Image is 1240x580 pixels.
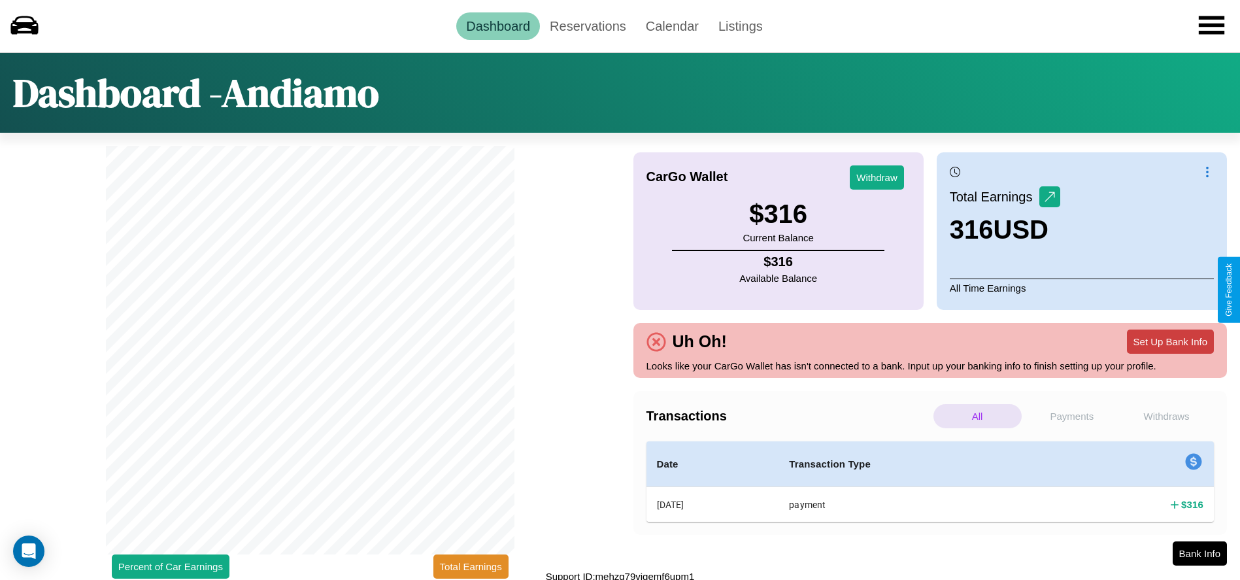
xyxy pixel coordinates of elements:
[950,279,1214,297] p: All Time Earnings
[646,169,728,184] h4: CarGo Wallet
[646,357,1215,375] p: Looks like your CarGo Wallet has isn't connected to a bank. Input up your banking info to finish ...
[1181,498,1203,511] h4: $ 316
[1173,541,1227,566] button: Bank Info
[13,536,44,567] div: Open Intercom Messenger
[456,12,540,40] a: Dashboard
[789,456,1049,472] h4: Transaction Type
[779,487,1060,522] th: payment
[13,66,379,120] h1: Dashboard - Andiamo
[646,441,1215,522] table: simple table
[112,554,229,579] button: Percent of Car Earnings
[739,254,817,269] h4: $ 316
[743,229,813,247] p: Current Balance
[850,165,904,190] button: Withdraw
[646,487,779,522] th: [DATE]
[933,404,1022,428] p: All
[1122,404,1211,428] p: Withdraws
[1224,264,1233,316] div: Give Feedback
[646,409,930,424] h4: Transactions
[1028,404,1116,428] p: Payments
[657,456,769,472] h4: Date
[739,269,817,287] p: Available Balance
[950,185,1039,209] p: Total Earnings
[709,12,773,40] a: Listings
[1127,330,1214,354] button: Set Up Bank Info
[636,12,709,40] a: Calendar
[540,12,636,40] a: Reservations
[950,215,1060,245] h3: 316 USD
[666,332,733,351] h4: Uh Oh!
[433,554,509,579] button: Total Earnings
[743,199,813,229] h3: $ 316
